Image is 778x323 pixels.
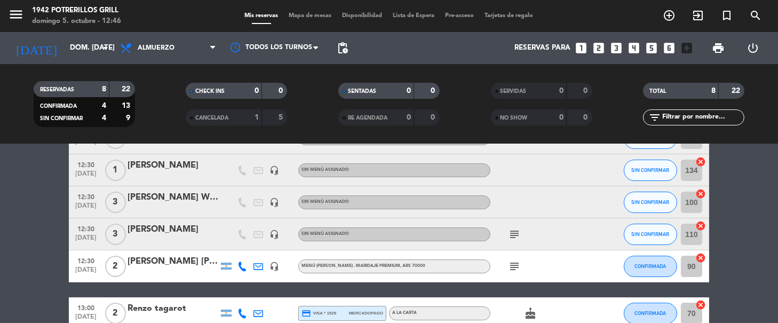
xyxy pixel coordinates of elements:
i: arrow_drop_down [99,42,112,54]
button: CONFIRMADA [624,256,677,277]
span: , ARS 70000 [400,264,425,268]
span: mercadopago [349,310,383,317]
i: cancel [695,220,706,231]
strong: 8 [102,85,106,93]
span: SIN CONFIRMAR [632,167,670,173]
strong: 0 [407,114,411,121]
span: Menú [PERSON_NAME] - Maridaje Premium [301,264,425,268]
span: [DATE] [73,266,99,279]
i: looks_5 [645,41,658,55]
span: Pre-acceso [440,13,480,19]
button: SIN CONFIRMAR [624,224,677,245]
strong: 0 [255,87,259,94]
span: 1 [105,160,126,181]
i: headset_mic [269,198,279,207]
span: [DATE] [73,234,99,247]
strong: 22 [732,87,742,94]
span: Reservas para [514,44,570,52]
strong: 0 [279,87,285,94]
button: SIN CONFIRMAR [624,160,677,181]
span: SIN CONFIRMAR [40,116,83,121]
strong: 0 [583,87,590,94]
i: search [749,9,762,22]
span: Disponibilidad [337,13,388,19]
span: 2 [105,256,126,277]
span: A LA CARTA [392,311,417,315]
strong: 0 [583,114,590,121]
span: 12:30 [73,222,99,234]
span: Sin menú asignado [301,168,349,172]
span: [DATE] [73,170,99,183]
span: SERVIDAS [501,89,527,94]
strong: 1 [255,114,259,121]
i: add_box [680,41,694,55]
span: Almuerzo [138,44,174,52]
i: cake [524,307,537,320]
span: CANCELADA [195,115,228,121]
strong: 0 [431,114,437,121]
span: 12:30 [73,158,99,170]
strong: 4 [102,102,106,109]
button: menu [8,6,24,26]
i: credit_card [301,309,311,318]
i: subject [508,228,521,241]
span: TOTAL [649,89,666,94]
div: [PERSON_NAME] [128,223,218,237]
strong: 22 [122,85,132,93]
div: [PERSON_NAME] [PERSON_NAME] [128,255,218,269]
span: CHECK INS [195,89,225,94]
strong: 13 [122,102,132,109]
strong: 0 [407,87,411,94]
span: Sin menú asignado [301,200,349,204]
span: 12:30 [73,190,99,202]
span: NO SHOW [501,115,528,121]
span: [DATE] [73,202,99,215]
span: SENTADAS [348,89,376,94]
span: print [712,42,725,54]
i: looks_one [574,41,588,55]
strong: 0 [431,87,437,94]
span: Tarjetas de regalo [480,13,539,19]
button: SIN CONFIRMAR [624,192,677,213]
div: Renzo tagarot [128,302,218,316]
strong: 0 [559,114,563,121]
i: exit_to_app [692,9,704,22]
span: Sin menú asignado [301,232,349,236]
span: Mis reservas [240,13,284,19]
i: menu [8,6,24,22]
i: [DATE] [8,36,65,60]
span: CONFIRMADA [635,310,666,316]
i: cancel [695,253,706,263]
span: RE AGENDADA [348,115,387,121]
i: looks_two [592,41,606,55]
i: looks_6 [662,41,676,55]
span: 12:30 [73,254,99,266]
i: turned_in_not [720,9,733,22]
span: SIN CONFIRMAR [632,199,670,205]
span: RESERVADAS [40,87,74,92]
div: domingo 5. octubre - 12:46 [32,16,121,27]
i: cancel [695,156,706,167]
strong: 8 [711,87,716,94]
span: 13:00 [73,301,99,313]
i: cancel [695,300,706,310]
i: looks_3 [609,41,623,55]
span: CONFIRMADA [635,263,666,269]
i: headset_mic [269,230,279,239]
span: 3 [105,224,126,245]
span: 3 [105,192,126,213]
input: Filtrar por nombre... [661,112,744,123]
span: CONFIRMADA [40,104,77,109]
span: SIN CONFIRMAR [632,231,670,237]
strong: 4 [102,114,106,122]
strong: 0 [559,87,563,94]
i: add_circle_outline [663,9,676,22]
span: Mapa de mesas [284,13,337,19]
i: cancel [695,188,706,199]
strong: 9 [126,114,132,122]
i: filter_list [648,111,661,124]
span: visa * 1529 [301,309,336,318]
i: headset_mic [269,262,279,271]
i: subject [508,260,521,273]
span: pending_actions [336,42,349,54]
